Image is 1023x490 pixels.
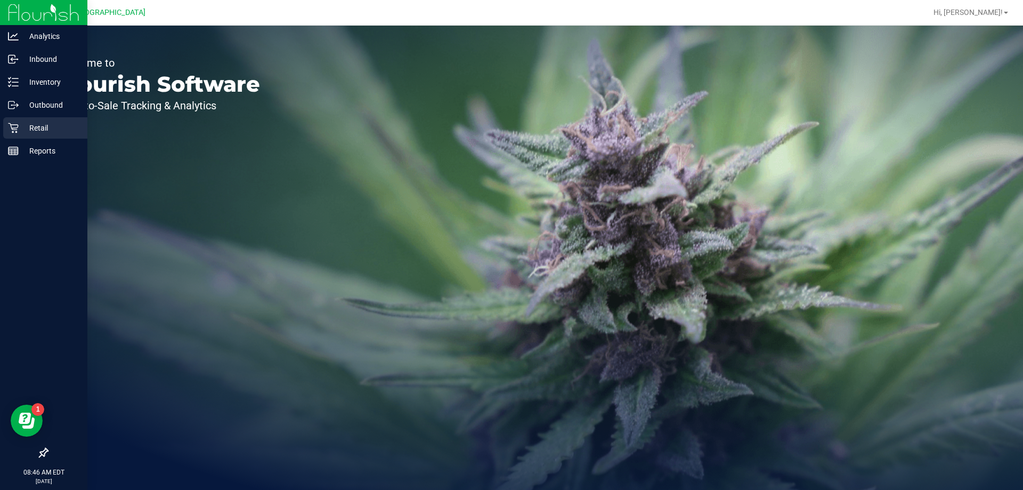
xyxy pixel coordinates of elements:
[933,8,1003,17] span: Hi, [PERSON_NAME]!
[58,74,260,95] p: Flourish Software
[19,53,83,66] p: Inbound
[58,58,260,68] p: Welcome to
[31,403,44,416] iframe: Resource center unread badge
[5,468,83,477] p: 08:46 AM EDT
[8,31,19,42] inline-svg: Analytics
[8,123,19,133] inline-svg: Retail
[19,76,83,89] p: Inventory
[19,122,83,134] p: Retail
[8,146,19,156] inline-svg: Reports
[11,405,43,437] iframe: Resource center
[19,30,83,43] p: Analytics
[58,100,260,111] p: Seed-to-Sale Tracking & Analytics
[19,144,83,157] p: Reports
[72,8,145,17] span: [GEOGRAPHIC_DATA]
[19,99,83,111] p: Outbound
[8,100,19,110] inline-svg: Outbound
[8,54,19,65] inline-svg: Inbound
[5,477,83,485] p: [DATE]
[8,77,19,87] inline-svg: Inventory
